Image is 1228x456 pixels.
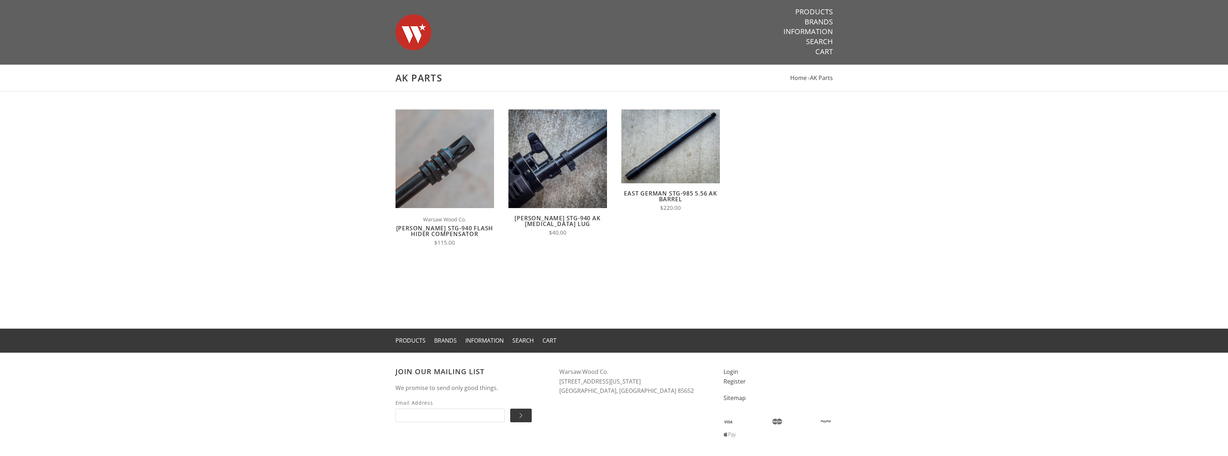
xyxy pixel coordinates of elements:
a: Register [724,377,746,385]
a: Brands [434,337,457,344]
a: Products [395,337,426,344]
a: Search [512,337,534,344]
a: Sitemap [724,394,746,402]
a: Home [790,74,807,82]
img: Wieger STG-940 Flash Hider Compensator [395,109,494,208]
a: Information [783,27,833,36]
span: $220.00 [660,204,681,212]
span: $40.00 [549,229,566,236]
address: Warsaw Wood Co. [STREET_ADDRESS][US_STATE] [GEOGRAPHIC_DATA], [GEOGRAPHIC_DATA] 85652 [559,367,709,396]
h3: Join our mailing list [395,367,545,376]
li: › [808,73,833,83]
a: Cart [542,337,556,344]
img: East German STG-985 5.56 AK Barrel [621,109,720,183]
a: AK Parts [810,74,833,82]
p: We promise to send only good things. [395,383,545,393]
a: Login [724,368,738,376]
span: $115.00 [434,239,455,246]
a: [PERSON_NAME] STG-940 Flash Hider Compensator [396,224,493,238]
span: Warsaw Wood Co. [395,215,494,224]
a: Search [806,37,833,46]
span: Email Address [395,399,505,407]
input: Email Address [395,409,505,422]
a: Products [795,7,833,17]
a: Brands [805,17,833,27]
a: Information [465,337,504,344]
a: East German STG-985 5.56 AK Barrel [624,189,717,203]
img: Warsaw Wood Co. [395,7,431,57]
img: Wieger STG-940 AK Bayonet Lug [508,109,607,208]
a: Cart [815,47,833,56]
a: [PERSON_NAME] STG-940 AK [MEDICAL_DATA] Lug [515,214,600,228]
h1: AK Parts [395,72,833,84]
input:  [510,409,532,422]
